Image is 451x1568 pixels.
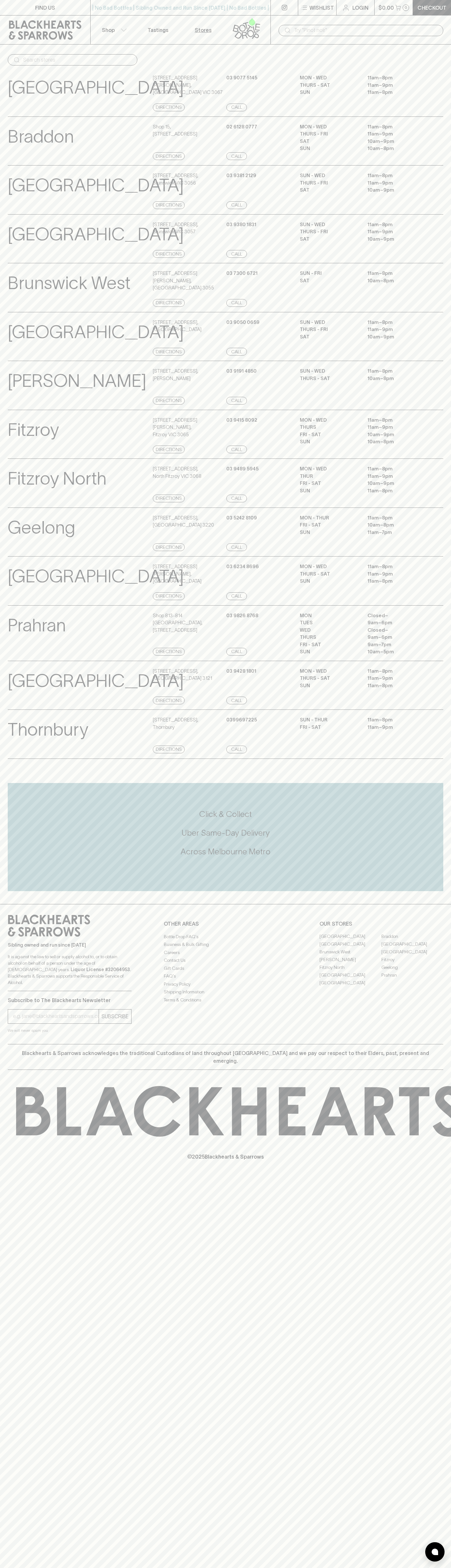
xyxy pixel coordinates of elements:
[226,495,247,502] a: Call
[99,1010,131,1023] button: SUBSCRIBE
[368,221,426,228] p: 11am – 8pm
[368,682,426,689] p: 11am – 8pm
[300,473,358,480] p: THUR
[8,123,74,150] p: Braddon
[300,221,358,228] p: SUN - WED
[164,988,288,996] a: Shipping Information
[153,648,185,656] a: Directions
[368,438,426,446] p: 10am – 8pm
[300,648,358,656] p: SUN
[226,716,257,724] p: 0399697225
[368,186,426,194] p: 10am – 9pm
[153,446,185,453] a: Directions
[368,619,426,627] p: 9am – 6pm
[153,367,198,382] p: [STREET_ADDRESS] , [PERSON_NAME]
[300,172,358,179] p: SUN - WED
[226,270,258,277] p: 03 7300 6721
[368,74,426,82] p: 11am – 8pm
[300,333,358,341] p: SAT
[8,668,184,694] p: [GEOGRAPHIC_DATA]
[8,417,59,443] p: Fitzroy
[153,417,225,438] p: [STREET_ADDRESS][PERSON_NAME] , Fitzroy VIC 3065
[300,145,358,152] p: SUN
[368,514,426,522] p: 11am – 8pm
[226,123,257,131] p: 02 6128 0777
[23,55,132,65] input: Search stores
[368,465,426,473] p: 11am – 8pm
[300,417,358,424] p: MON - WED
[368,668,426,675] p: 11am – 8pm
[8,172,184,199] p: [GEOGRAPHIC_DATA]
[153,697,185,704] a: Directions
[226,592,247,600] a: Call
[300,138,358,145] p: SAT
[300,578,358,585] p: SUN
[8,942,132,948] p: Sibling owned and run since [DATE]
[226,299,247,307] a: Call
[226,514,257,522] p: 03 5242 8109
[153,299,185,307] a: Directions
[153,74,225,96] p: [STREET_ADDRESS][PERSON_NAME] , [GEOGRAPHIC_DATA] VIC 3067
[300,130,358,138] p: THURS - FRI
[368,145,426,152] p: 10am – 8pm
[164,964,288,972] a: Gift Cards
[368,563,426,570] p: 11am – 8pm
[226,563,259,570] p: 03 6234 8696
[300,627,358,634] p: WED
[300,668,358,675] p: MON - WED
[368,375,426,382] p: 10am – 8pm
[368,138,426,145] p: 10am – 9pm
[319,979,381,987] a: [GEOGRAPHIC_DATA]
[226,367,257,375] p: 03 9191 4850
[226,612,258,619] p: 03 9826 8768
[153,612,225,634] p: Shop 813-814 [GEOGRAPHIC_DATA] , [STREET_ADDRESS]
[300,675,358,682] p: THURS - SAT
[300,74,358,82] p: MON - WED
[8,953,132,986] p: It is against the law to sell or supply alcohol to, or to obtain alcohol on behalf of a person un...
[368,431,426,438] p: 10am – 9pm
[405,6,407,9] p: 0
[300,514,358,522] p: MON - THUR
[381,940,443,948] a: [GEOGRAPHIC_DATA]
[8,367,146,394] p: [PERSON_NAME]
[368,480,426,487] p: 10am – 9pm
[368,82,426,89] p: 11am – 9pm
[300,521,358,529] p: FRI - SAT
[300,367,358,375] p: SUN - WED
[164,980,288,988] a: Privacy Policy
[368,627,426,634] p: Closed –
[164,972,288,980] a: FAQ's
[153,221,198,236] p: [STREET_ADDRESS] , Brunswick VIC 3057
[8,783,443,891] div: Call to action block
[368,333,426,341] p: 10am – 9pm
[368,487,426,495] p: 11am – 8pm
[368,648,426,656] p: 10am – 5pm
[300,563,358,570] p: MON - WED
[8,319,184,346] p: [GEOGRAPHIC_DATA]
[226,319,260,326] p: 03 9050 0659
[309,4,334,12] p: Wishlist
[368,179,426,187] p: 11am – 9pm
[300,570,358,578] p: THURS - SAT
[226,417,257,424] p: 03 9415 8092
[153,563,225,585] p: [STREET_ADDRESS][PERSON_NAME] , [GEOGRAPHIC_DATA]
[153,172,198,186] p: [STREET_ADDRESS] , Brunswick VIC 3056
[153,152,185,160] a: Directions
[226,104,247,111] a: Call
[368,529,426,536] p: 11am – 7pm
[153,668,212,682] p: [STREET_ADDRESS] , [GEOGRAPHIC_DATA] 3121
[319,971,381,979] a: [GEOGRAPHIC_DATA]
[164,996,288,1004] a: Terms & Conditions
[148,26,168,34] p: Tastings
[300,641,358,648] p: FRI - SAT
[153,495,185,502] a: Directions
[300,724,358,731] p: Fri - Sat
[164,957,288,964] a: Contact Us
[164,933,288,940] a: Bottle Drop FAQ's
[319,948,381,956] a: Brunswick West
[368,172,426,179] p: 11am – 8pm
[368,319,426,326] p: 11am – 8pm
[71,967,130,972] strong: Liquor License #32064953
[8,846,443,857] h5: Across Melbourne Metro
[181,15,226,44] a: Stores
